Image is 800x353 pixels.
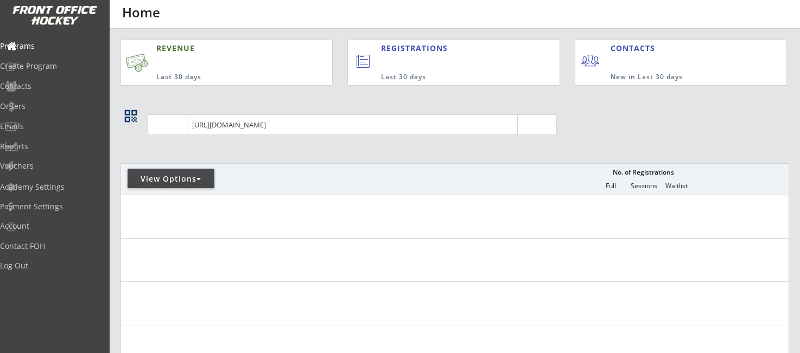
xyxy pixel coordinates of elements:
div: Full [594,182,627,190]
div: Last 30 days [156,73,282,82]
div: Waitlist [660,182,693,190]
div: Sessions [627,182,660,190]
div: REVENUE [156,43,282,54]
div: View Options [128,174,214,184]
div: No. of Registrations [609,169,677,176]
div: New in Last 30 days [611,73,736,82]
button: qr_code [123,108,139,124]
div: REGISTRATIONS [381,43,510,54]
div: CONTACTS [611,43,660,54]
div: Last 30 days [381,73,515,82]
